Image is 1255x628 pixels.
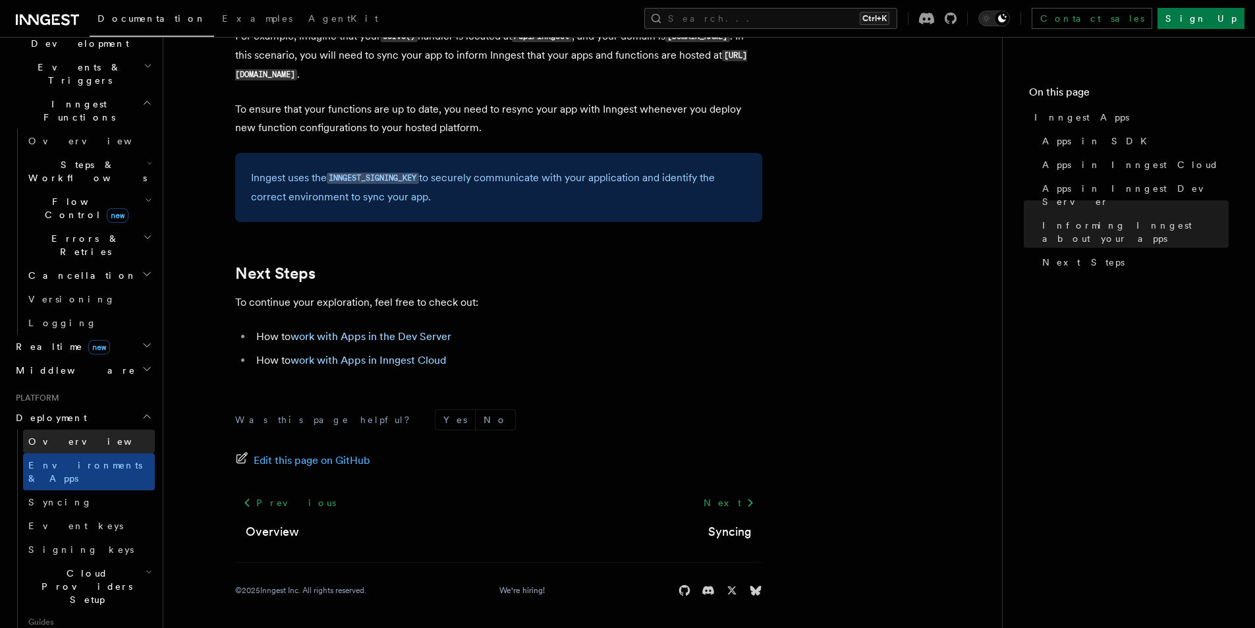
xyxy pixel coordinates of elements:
[499,585,545,596] a: We're hiring!
[644,8,897,29] button: Search...Ctrl+K
[235,451,370,470] a: Edit this page on GitHub
[11,411,87,424] span: Deployment
[246,523,299,541] a: Overview
[23,490,155,514] a: Syncing
[235,264,316,283] a: Next Steps
[11,358,155,382] button: Middleware
[696,491,762,515] a: Next
[23,287,155,311] a: Versioning
[11,129,155,335] div: Inngest Functions
[11,340,110,353] span: Realtime
[252,351,762,370] li: How to
[11,393,59,403] span: Platform
[1029,84,1229,105] h4: On this page
[23,158,147,185] span: Steps & Workflows
[23,311,155,335] a: Logging
[1034,111,1129,124] span: Inngest Apps
[11,92,155,129] button: Inngest Functions
[23,227,155,264] button: Errors & Retries
[978,11,1010,26] button: Toggle dark mode
[1029,105,1229,129] a: Inngest Apps
[28,460,142,484] span: Environments & Apps
[23,453,155,490] a: Environments & Apps
[254,451,370,470] span: Edit this page on GitHub
[1037,250,1229,274] a: Next Steps
[235,413,419,426] p: Was this page helpful?
[1042,256,1125,269] span: Next Steps
[251,169,746,206] p: Inngest uses the to securely communicate with your application and identify the correct environme...
[28,544,134,555] span: Signing keys
[435,410,475,430] button: Yes
[860,12,889,25] kbd: Ctrl+K
[28,521,123,531] span: Event keys
[23,269,137,282] span: Cancellation
[11,335,155,358] button: Realtimenew
[1037,177,1229,214] a: Apps in Inngest Dev Server
[291,330,451,343] a: work with Apps in the Dev Server
[11,364,136,377] span: Middleware
[222,13,293,24] span: Examples
[1037,153,1229,177] a: Apps in Inngest Cloud
[235,585,366,596] div: © 2025 Inngest Inc. All rights reserved.
[11,55,155,92] button: Events & Triggers
[23,514,155,538] a: Event keys
[1042,219,1229,245] span: Informing Inngest about your apps
[1042,158,1219,171] span: Apps in Inngest Cloud
[11,61,144,87] span: Events & Triggers
[235,491,344,515] a: Previous
[235,27,762,84] p: For example, imagine that your handler is located at , and your domain is . In this scenario, you...
[23,129,155,153] a: Overview
[1037,129,1229,153] a: Apps in SDK
[98,13,206,24] span: Documentation
[28,294,115,304] span: Versioning
[11,18,155,55] button: Local Development
[235,100,762,137] p: To ensure that your functions are up to date, you need to resync your app with Inngest whenever y...
[28,136,164,146] span: Overview
[11,98,142,124] span: Inngest Functions
[308,13,378,24] span: AgentKit
[11,24,144,50] span: Local Development
[1032,8,1152,29] a: Contact sales
[23,190,155,227] button: Flow Controlnew
[23,195,145,221] span: Flow Control
[1042,134,1155,148] span: Apps in SDK
[235,293,762,312] p: To continue your exploration, feel free to check out:
[107,208,128,223] span: new
[23,538,155,561] a: Signing keys
[23,567,146,606] span: Cloud Providers Setup
[90,4,214,37] a: Documentation
[11,406,155,430] button: Deployment
[708,523,752,541] a: Syncing
[23,561,155,612] button: Cloud Providers Setup
[28,318,97,328] span: Logging
[252,328,762,346] li: How to
[23,153,155,190] button: Steps & Workflows
[1037,214,1229,250] a: Informing Inngest about your apps
[291,354,446,366] a: work with Apps in Inngest Cloud
[1042,182,1229,208] span: Apps in Inngest Dev Server
[23,264,155,287] button: Cancellation
[300,4,386,36] a: AgentKit
[23,430,155,453] a: Overview
[476,410,515,430] button: No
[28,436,164,447] span: Overview
[327,171,419,184] a: INNGEST_SIGNING_KEY
[28,497,92,507] span: Syncing
[214,4,300,36] a: Examples
[23,232,143,258] span: Errors & Retries
[327,173,419,184] code: INNGEST_SIGNING_KEY
[88,340,110,355] span: new
[1157,8,1244,29] a: Sign Up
